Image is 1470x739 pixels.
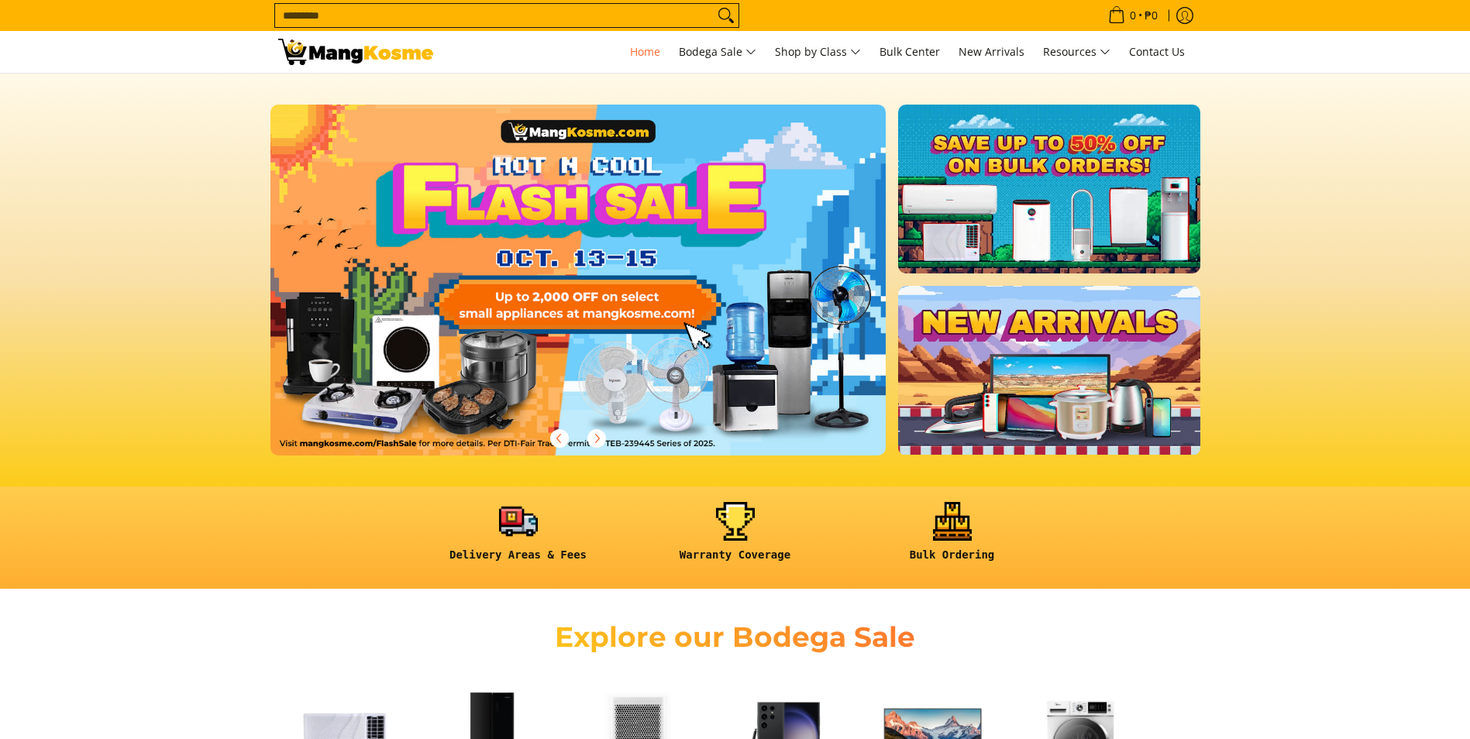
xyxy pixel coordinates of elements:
[449,31,1193,73] nav: Main Menu
[270,105,936,480] a: More
[951,31,1032,73] a: New Arrivals
[418,502,619,574] a: <h6><strong>Delivery Areas & Fees</strong></h6>
[580,421,614,455] button: Next
[1127,10,1138,21] span: 0
[1129,44,1185,59] span: Contact Us
[630,44,660,59] span: Home
[880,44,940,59] span: Bulk Center
[714,4,738,27] button: Search
[1121,31,1193,73] a: Contact Us
[959,44,1024,59] span: New Arrivals
[635,502,836,574] a: <h6><strong>Warranty Coverage</strong></h6>
[1043,43,1110,62] span: Resources
[852,502,1053,574] a: <h6><strong>Bulk Ordering</strong></h6>
[1142,10,1160,21] span: ₱0
[679,43,756,62] span: Bodega Sale
[622,31,668,73] a: Home
[671,31,764,73] a: Bodega Sale
[1103,7,1162,24] span: •
[542,421,577,455] button: Previous
[1035,31,1118,73] a: Resources
[872,31,948,73] a: Bulk Center
[775,43,861,62] span: Shop by Class
[511,620,960,655] h2: Explore our Bodega Sale
[278,39,433,65] img: Mang Kosme: Your Home Appliances Warehouse Sale Partner!
[767,31,869,73] a: Shop by Class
